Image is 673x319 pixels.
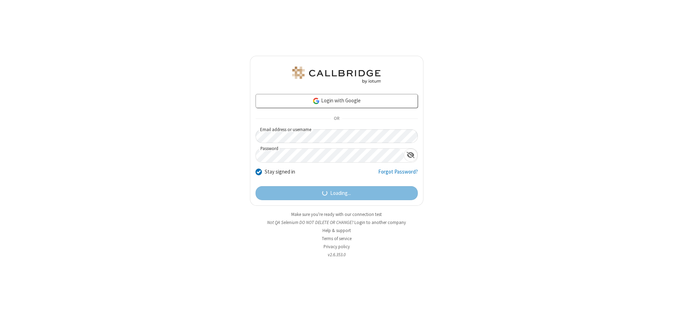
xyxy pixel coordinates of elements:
li: v2.6.353.0 [250,251,423,258]
label: Stay signed in [265,168,295,176]
span: OR [331,114,342,124]
a: Login with Google [256,94,418,108]
a: Privacy policy [324,244,350,250]
span: Loading... [330,189,351,197]
a: Make sure you're ready with our connection test [291,211,382,217]
button: Login to another company [354,219,406,226]
button: Loading... [256,186,418,200]
a: Forgot Password? [378,168,418,181]
div: Show password [404,149,417,162]
img: google-icon.png [312,97,320,105]
img: QA Selenium DO NOT DELETE OR CHANGE [291,67,382,83]
li: Not QA Selenium DO NOT DELETE OR CHANGE? [250,219,423,226]
a: Terms of service [322,236,352,242]
a: Help & support [322,228,351,233]
input: Email address or username [256,129,418,143]
input: Password [256,149,404,162]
